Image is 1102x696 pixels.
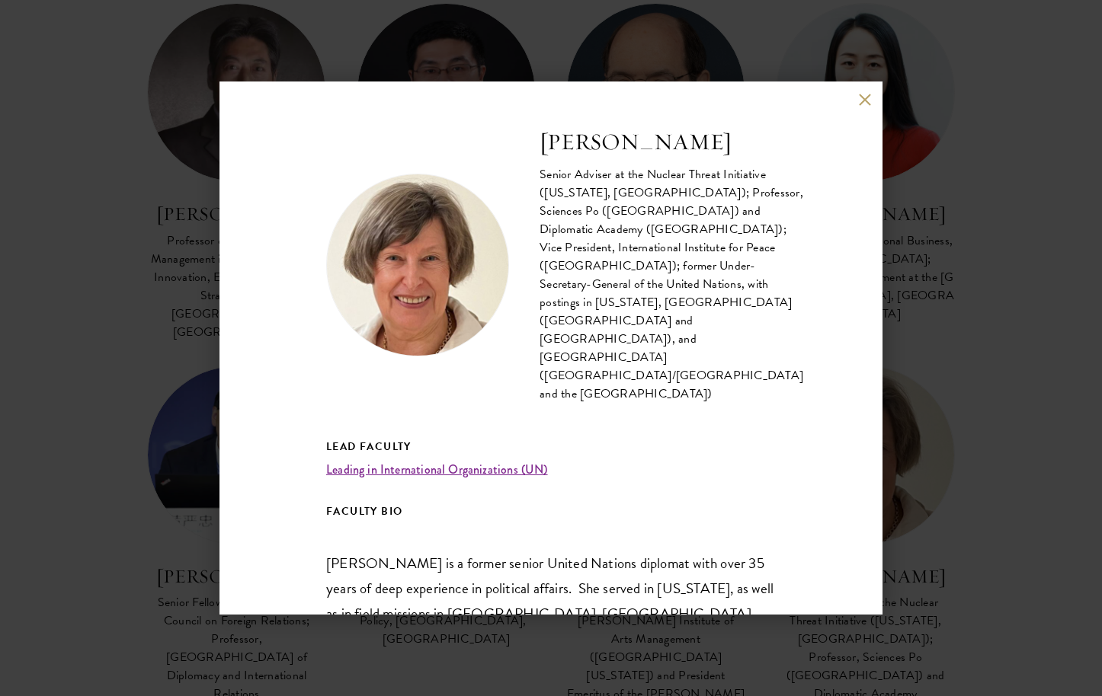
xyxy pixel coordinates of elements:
[540,165,803,403] div: Senior Adviser at the Nuclear Threat Initiative ([US_STATE], [GEOGRAPHIC_DATA]); Professor, Scien...
[326,461,548,478] a: Leading in International Organizations (UN)
[326,502,776,521] h5: FACULTY BIO
[326,437,776,456] h5: Lead Faculty
[540,127,803,158] h2: [PERSON_NAME]
[326,174,509,356] img: Angela Kane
